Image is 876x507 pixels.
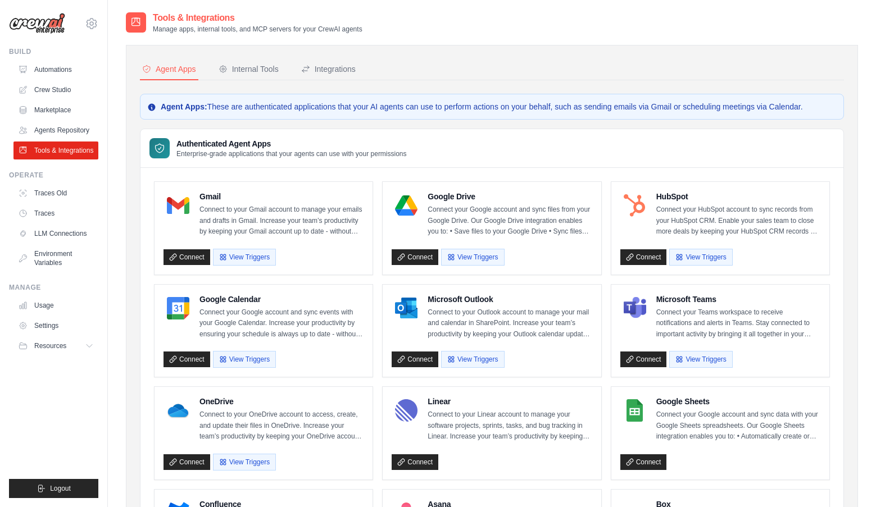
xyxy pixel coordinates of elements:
img: Google Sheets Logo [624,399,646,422]
button: View Triggers [441,351,504,368]
button: View Triggers [669,249,732,266]
h4: HubSpot [656,191,820,202]
strong: Agent Apps: [161,102,207,111]
button: Integrations [299,59,358,80]
div: Manage [9,283,98,292]
div: Build [9,47,98,56]
button: View Triggers [213,249,276,266]
a: Connect [620,249,667,265]
a: Traces Old [13,184,98,202]
a: Environment Variables [13,245,98,272]
h4: Microsoft Teams [656,294,820,305]
a: Traces [13,204,98,222]
button: View Triggers [213,454,276,471]
a: Crew Studio [13,81,98,99]
h4: Microsoft Outlook [428,294,592,305]
h4: OneDrive [199,396,364,407]
p: These are authenticated applications that your AI agents can use to perform actions on your behal... [147,101,837,112]
a: Connect [620,351,667,367]
div: Integrations [301,63,356,75]
div: Agent Apps [142,63,196,75]
div: Internal Tools [219,63,279,75]
img: Microsoft Outlook Logo [395,297,417,319]
button: View Triggers [669,351,732,368]
p: Connect to your Outlook account to manage your mail and calendar in SharePoint. Increase your tea... [428,307,592,340]
img: Logo [9,13,65,34]
a: Connect [620,454,667,470]
img: Microsoft Teams Logo [624,297,646,319]
div: Operate [9,171,98,180]
button: View Triggers [441,249,504,266]
button: Logout [9,479,98,498]
p: Connect to your OneDrive account to access, create, and update their files in OneDrive. Increase ... [199,409,364,442]
p: Connect your Google account and sync events with your Google Calendar. Increase your productivity... [199,307,364,340]
a: Connect [392,454,438,470]
a: Agents Repository [13,121,98,139]
p: Enterprise-grade applications that your agents can use with your permissions [176,149,407,158]
a: Tools & Integrations [13,141,98,159]
p: Connect your HubSpot account to sync records from your HubSpot CRM. Enable your sales team to clo... [656,204,820,237]
p: Manage apps, internal tools, and MCP servers for your CrewAI agents [153,25,362,34]
span: Logout [50,484,71,493]
a: Usage [13,296,98,314]
a: Connect [164,454,210,470]
img: Gmail Logo [167,194,189,217]
h2: Tools & Integrations [153,11,362,25]
img: OneDrive Logo [167,399,189,422]
img: Google Calendar Logo [167,297,189,319]
p: Connect to your Linear account to manage your software projects, sprints, tasks, and bug tracking... [428,409,592,442]
button: View Triggers [213,351,276,368]
h4: Gmail [199,191,364,202]
p: Connect to your Gmail account to manage your emails and drafts in Gmail. Increase your team’s pro... [199,204,364,237]
a: Connect [392,249,438,265]
h4: Google Drive [428,191,592,202]
h3: Authenticated Agent Apps [176,138,407,149]
h4: Google Calendar [199,294,364,305]
a: Settings [13,317,98,335]
img: Linear Logo [395,399,417,422]
img: Google Drive Logo [395,194,417,217]
a: LLM Connections [13,225,98,243]
a: Automations [13,61,98,79]
h4: Linear [428,396,592,407]
button: Internal Tools [216,59,281,80]
p: Connect your Google account and sync files from your Google Drive. Our Google Drive integration e... [428,204,592,237]
img: HubSpot Logo [624,194,646,217]
span: Resources [34,341,66,350]
a: Connect [164,249,210,265]
a: Connect [164,351,210,367]
a: Marketplace [13,101,98,119]
a: Connect [392,351,438,367]
h4: Google Sheets [656,396,820,407]
p: Connect your Google account and sync data with your Google Sheets spreadsheets. Our Google Sheets... [656,409,820,442]
p: Connect your Teams workspace to receive notifications and alerts in Teams. Stay connected to impo... [656,307,820,340]
button: Agent Apps [140,59,198,80]
button: Resources [13,337,98,355]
